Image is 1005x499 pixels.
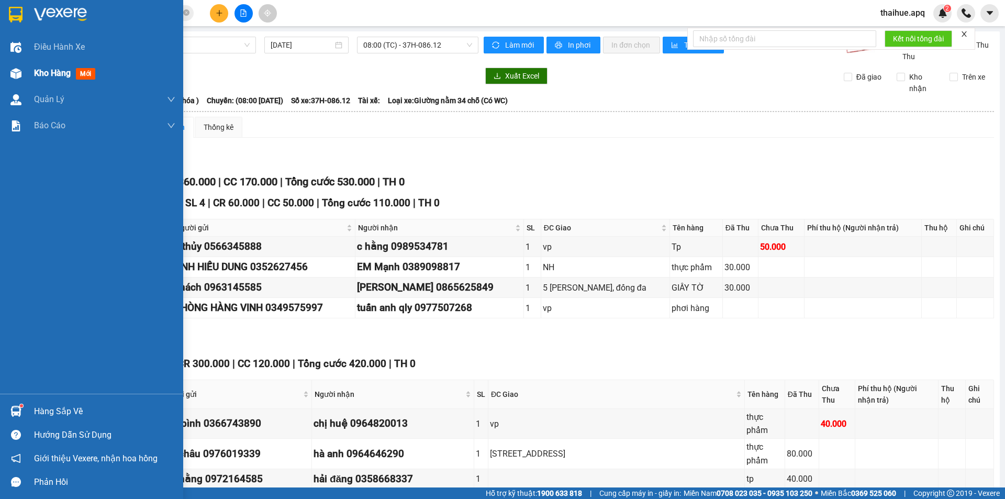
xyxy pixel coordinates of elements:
[855,380,939,409] th: Phí thu hộ (Người nhận trả)
[526,240,539,253] div: 1
[216,9,223,17] span: plus
[240,9,247,17] span: file-add
[183,9,189,16] span: close-circle
[224,175,277,188] span: CC 170.000
[852,71,886,83] span: Đã giao
[590,487,591,499] span: |
[76,68,95,80] span: mới
[167,95,175,104] span: down
[383,175,405,188] span: TH 0
[476,472,486,485] div: 1
[10,68,21,79] img: warehouse-icon
[505,70,539,82] span: Xuất Excel
[262,197,265,209] span: |
[819,380,855,409] th: Chưa Thu
[183,8,189,18] span: close-circle
[546,37,600,53] button: printerIn phơi
[474,380,488,409] th: SL
[315,389,463,400] span: Người nhận
[724,261,757,274] div: 30.000
[388,95,508,106] span: Loại xe: Giường nằm 34 chỗ (Có WC)
[893,33,944,45] span: Kết nối tổng đài
[11,430,21,440] span: question-circle
[544,222,659,234] span: ĐC Giao
[213,197,260,209] span: CR 60.000
[394,358,416,370] span: TH 0
[357,300,522,316] div: tuấn anh qly 0977507268
[162,471,310,487] div: mẹ hằng 0972164585
[389,358,392,370] span: |
[492,41,501,50] span: sync
[11,477,21,487] span: message
[671,41,680,50] span: bar-chart
[34,404,175,419] div: Hàng sắp về
[746,472,783,485] div: tp
[526,261,539,274] div: 1
[672,240,721,253] div: Tp
[16,45,94,80] span: [GEOGRAPHIC_DATA], [GEOGRAPHIC_DATA] ↔ [GEOGRAPHIC_DATA]
[724,281,757,294] div: 30.000
[10,42,21,53] img: warehouse-icon
[947,490,954,497] span: copyright
[34,427,175,443] div: Hướng dẫn sử dụng
[524,219,541,237] th: SL
[904,487,906,499] span: |
[163,389,301,400] span: Người gửi
[174,239,354,254] div: c thủy 0566345888
[851,489,896,497] strong: 0369 525 060
[485,68,548,84] button: downloadXuất Excel
[174,259,354,275] div: ANH HIẾU DUNG 0352627456
[805,219,922,237] th: Phí thu hộ (Người nhận trả)
[672,281,721,294] div: GIẤY TỜ
[815,491,818,495] span: ⚪️
[672,302,721,315] div: phơi hàng
[357,280,522,295] div: [PERSON_NAME] 0865625849
[285,175,375,188] span: Tổng cước 530.000
[663,37,724,53] button: bar-chartThống kê
[787,472,817,485] div: 40.000
[885,30,952,47] button: Kết nối tổng đài
[821,417,853,430] div: 40.000
[177,358,230,370] span: CR 300.000
[526,281,539,294] div: 1
[745,380,785,409] th: Tên hàng
[905,71,942,94] span: Kho nhận
[490,417,743,430] div: vp
[922,219,957,237] th: Thu hộ
[314,471,472,487] div: hải đăng 0358668337
[476,417,486,430] div: 1
[10,406,21,417] img: warehouse-icon
[358,95,380,106] span: Tài xế:
[543,281,668,294] div: 5 [PERSON_NAME], đống đa
[291,95,350,106] span: Số xe: 37H-086.12
[20,404,23,407] sup: 1
[210,4,228,23] button: plus
[162,175,216,188] span: CR 360.000
[10,120,21,131] img: solution-icon
[10,94,21,105] img: warehouse-icon
[363,37,472,53] span: 08:00 (TC) - 37H-086.12
[358,222,513,234] span: Người nhận
[314,416,472,431] div: chị huệ 0964820013
[207,95,283,106] span: Chuyến: (08:00 [DATE])
[293,358,295,370] span: |
[174,300,354,316] div: PHÒNG HÀNG VINH 0349575997
[11,453,21,463] span: notification
[872,6,933,19] span: thaihue.apq
[238,358,290,370] span: CC 120.000
[603,37,660,53] button: In đơn chọn
[418,197,440,209] span: TH 0
[5,57,15,108] img: logo
[271,39,333,51] input: 14/10/2025
[966,380,994,409] th: Ghi chú
[264,9,271,17] span: aim
[821,487,896,499] span: Miền Bắc
[218,175,221,188] span: |
[505,39,535,51] span: Làm mới
[944,5,951,12] sup: 2
[259,4,277,23] button: aim
[34,40,85,53] span: Điều hành xe
[298,358,386,370] span: Tổng cước 420.000
[957,219,994,237] th: Ghi chú
[317,197,319,209] span: |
